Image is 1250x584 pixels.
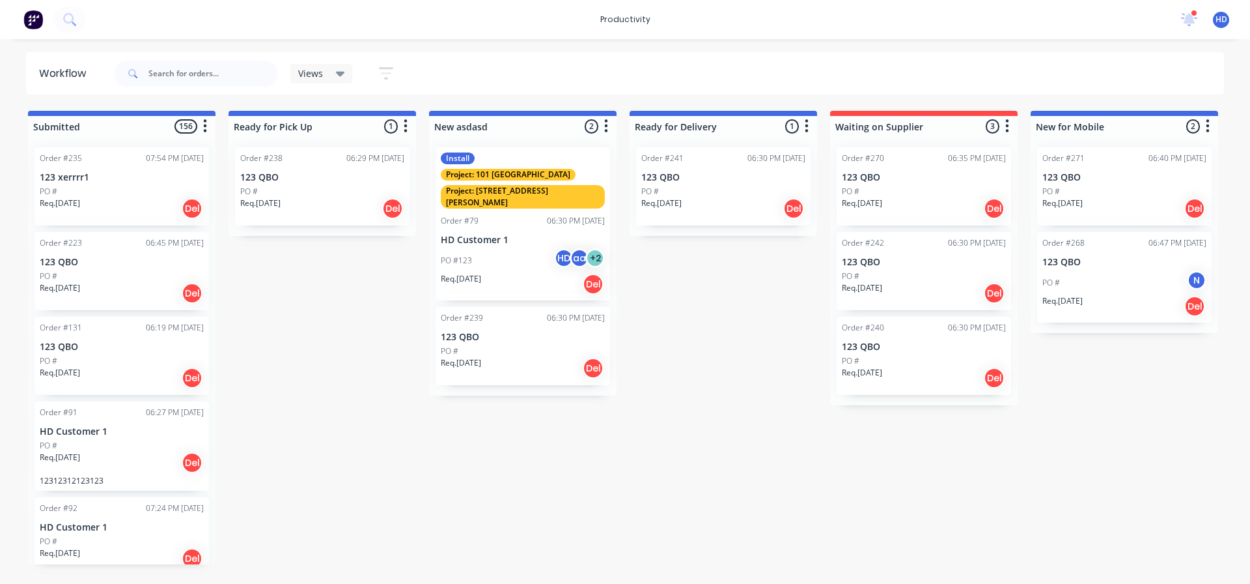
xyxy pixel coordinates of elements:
p: PO # [40,440,57,452]
div: 06:30 PM [DATE] [948,237,1006,249]
div: Workflow [39,66,92,81]
div: 06:30 PM [DATE] [948,322,1006,334]
div: Order #239 [441,312,483,324]
div: Order #92 [40,503,77,514]
div: Del [182,198,202,219]
div: Order #23806:29 PM [DATE]123 QBOPO #Req.[DATE]Del [235,147,410,226]
p: PO #123 [441,255,472,267]
div: HD [554,248,574,268]
div: Del [783,198,804,219]
div: Del [984,198,1005,219]
span: Views [298,66,323,80]
p: 123 QBO [1042,257,1206,268]
div: Del [583,274,604,295]
div: 06:30 PM [DATE] [547,312,605,324]
div: 07:54 PM [DATE] [146,153,204,164]
div: Project: [STREET_ADDRESS][PERSON_NAME] [441,185,605,209]
div: Del [382,198,403,219]
img: Factory [23,10,43,29]
p: Req. [DATE] [842,197,882,209]
div: 06:47 PM [DATE] [1148,237,1206,249]
div: + 2 [585,248,605,268]
div: Del [182,368,202,388]
div: Order #27006:35 PM [DATE]123 QBOPO #Req.[DATE]Del [837,147,1011,226]
div: 06:27 PM [DATE] [146,407,204,418]
p: PO # [842,270,859,282]
div: Order #241 [641,153,684,164]
p: HD Customer 1 [40,426,204,437]
p: Req. [DATE] [441,273,481,285]
p: PO # [40,536,57,547]
div: 06:40 PM [DATE] [1148,153,1206,164]
p: PO # [1042,277,1060,289]
p: PO # [441,345,458,357]
div: Del [583,358,604,379]
div: Order #23906:30 PM [DATE]123 QBOPO #Req.[DATE]Del [436,307,610,385]
div: Order #242 [842,237,884,249]
div: Install [441,153,475,164]
div: Order #24006:30 PM [DATE]123 QBOPO #Req.[DATE]Del [837,317,1011,395]
p: Req. [DATE] [40,197,80,209]
div: Order #240 [842,322,884,334]
p: 123 QBO [40,257,204,268]
p: Req. [DATE] [40,282,80,294]
p: 123 QBO [641,172,805,183]
p: Req. [DATE] [441,357,481,369]
div: Order #238 [240,153,283,164]
div: 06:30 PM [DATE] [747,153,805,164]
p: 123 QBO [441,332,605,343]
div: Order #79 [441,215,479,227]
div: Order #268 [1042,237,1085,249]
div: 06:29 PM [DATE] [346,153,404,164]
p: Req. [DATE] [40,367,80,379]
div: Order #24106:30 PM [DATE]123 QBOPO #Req.[DATE]Del [636,147,811,226]
div: Order #9106:27 PM [DATE]HD Customer 1PO #Req.[DATE]Del12312312123123 [35,401,209,491]
div: Order #235 [40,153,82,164]
div: N [1187,270,1206,290]
div: 06:30 PM [DATE] [547,215,605,227]
p: PO # [40,186,57,197]
p: Req. [DATE] [842,367,882,379]
p: 123 QBO [40,342,204,353]
p: 123 QBO [842,342,1006,353]
p: Req. [DATE] [842,282,882,294]
div: Del [984,283,1005,304]
div: Del [984,368,1005,388]
div: Order #271 [1042,153,1085,164]
p: 12312312123123 [40,476,204,486]
p: Req. [DATE] [40,452,80,463]
div: 07:24 PM [DATE] [146,503,204,514]
p: 123 QBO [842,172,1006,183]
div: Order #270 [842,153,884,164]
p: Req. [DATE] [641,197,682,209]
div: 06:19 PM [DATE] [146,322,204,334]
div: Order #24206:30 PM [DATE]123 QBOPO #Req.[DATE]Del [837,232,1011,310]
div: Order #23507:54 PM [DATE]123 xerrrr1PO #Req.[DATE]Del [35,147,209,226]
div: Del [1184,296,1205,317]
div: Order #91 [40,407,77,418]
div: Order #26806:47 PM [DATE]123 QBOPO #NReq.[DATE]Del [1037,232,1212,323]
p: HD Customer 1 [441,235,605,246]
p: PO # [842,355,859,367]
div: InstallProject: 101 [GEOGRAPHIC_DATA]Project: [STREET_ADDRESS][PERSON_NAME]Order #7906:30 PM [DAT... [436,147,610,300]
p: Req. [DATE] [240,197,281,209]
div: Order #131 [40,322,82,334]
div: Del [182,548,202,569]
p: PO # [1042,186,1060,197]
p: Req. [DATE] [1042,295,1083,307]
div: productivity [594,10,657,29]
div: Order #27106:40 PM [DATE]123 QBOPO #Req.[DATE]Del [1037,147,1212,226]
p: PO # [641,186,659,197]
input: Search for orders... [148,61,277,87]
p: 123 QBO [240,172,404,183]
div: Order #223 [40,237,82,249]
p: PO # [842,186,859,197]
p: Req. [DATE] [40,547,80,559]
div: Del [182,452,202,473]
p: PO # [40,355,57,367]
span: HD [1215,14,1227,25]
div: aa [570,248,589,268]
div: 06:45 PM [DATE] [146,237,204,249]
div: Order #22306:45 PM [DATE]123 QBOPO #Req.[DATE]Del [35,232,209,310]
p: HD Customer 1 [40,522,204,533]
